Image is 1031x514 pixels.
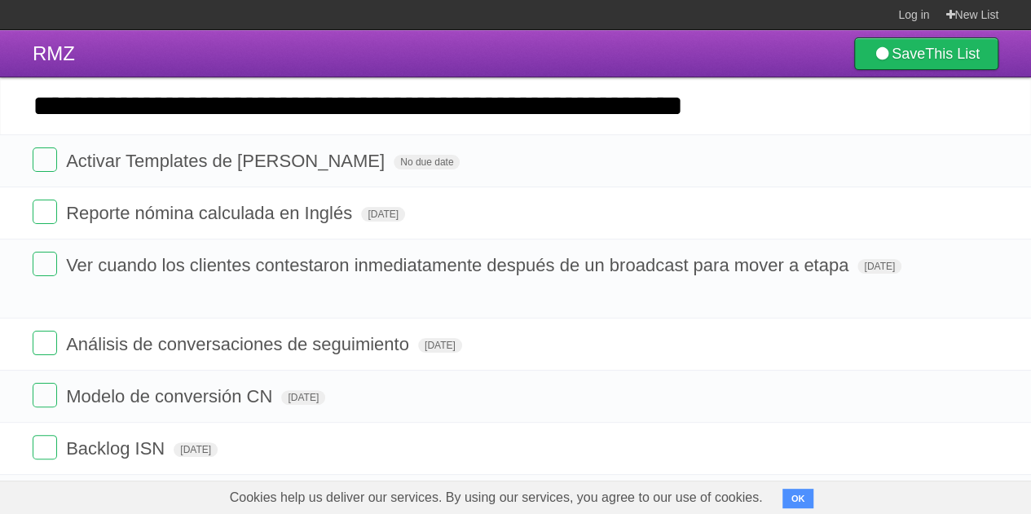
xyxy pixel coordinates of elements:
span: [DATE] [174,442,218,457]
button: OK [782,489,814,508]
span: Modelo de conversión CN [66,386,276,406]
span: Ver cuando los clientes contestaron inmediatamente después de un broadcast para mover a etapa [66,255,853,275]
label: Done [33,252,57,276]
a: SaveThis List [854,37,998,70]
span: Backlog ISN [66,438,169,459]
label: Done [33,331,57,355]
label: Done [33,147,57,172]
span: Reporte nómina calculada en Inglés [66,203,356,223]
span: No due date [394,155,460,169]
span: RMZ [33,42,75,64]
span: Activar Templates de [PERSON_NAME] [66,151,389,171]
label: Done [33,200,57,224]
b: This List [925,46,980,62]
span: Análisis de conversaciones de seguimiento [66,334,413,354]
span: [DATE] [361,207,405,222]
span: [DATE] [857,259,901,274]
label: Done [33,435,57,459]
span: Cookies help us deliver our services. By using our services, you agree to our use of cookies. [214,481,779,514]
label: Done [33,383,57,407]
span: [DATE] [418,338,462,353]
span: [DATE] [281,390,325,405]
